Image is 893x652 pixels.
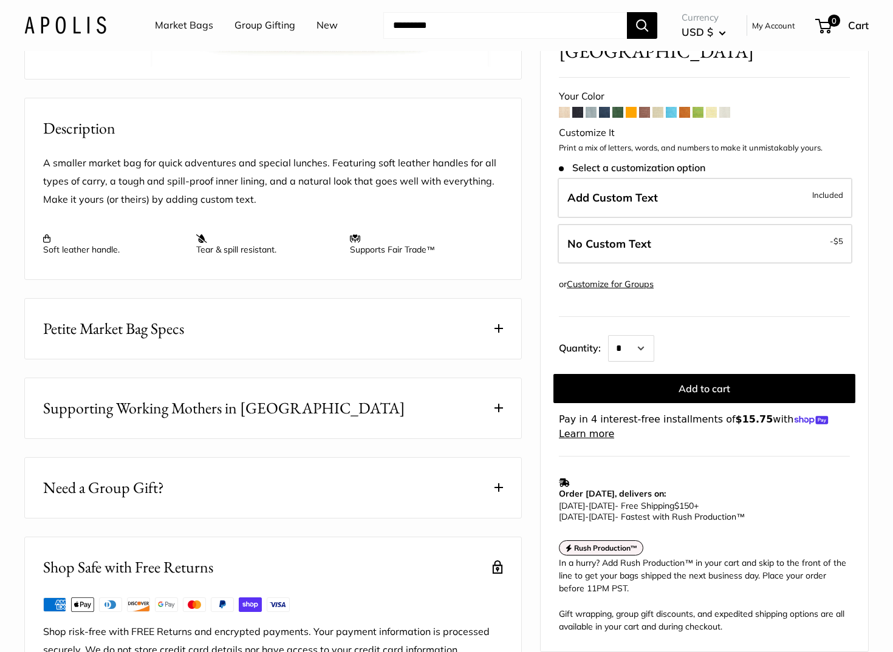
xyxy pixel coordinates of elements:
span: - Fastest with Rush Production™ [559,511,745,522]
p: - Free Shipping + [559,500,844,522]
img: Apolis [24,16,106,34]
button: Need a Group Gift? [25,458,521,518]
span: Supporting Working Mothers in [GEOGRAPHIC_DATA] [43,396,405,420]
span: Petite Market Bag Specs [43,317,184,341]
span: - [585,500,589,511]
p: A smaller market bag for quick adventures and special lunches. Featuring soft leather handles for... [43,154,503,209]
span: [DATE] [589,511,615,522]
span: [DATE] [559,511,585,522]
button: USD $ [682,22,726,42]
span: - [830,233,843,248]
strong: Order [DATE], delivers on: [559,488,666,499]
span: Cart [848,19,869,32]
h2: Description [43,117,503,140]
label: Quantity: [559,331,608,362]
a: My Account [752,18,795,33]
h2: Shop Safe with Free Returns [43,555,213,579]
button: Search [627,12,657,39]
a: Customize for Groups [567,279,654,290]
span: $150 [674,500,694,511]
div: Customize It [559,124,850,142]
span: Select a customization option [559,162,705,174]
span: No Custom Text [567,236,651,250]
div: Your Color [559,87,850,106]
p: Supports Fair Trade™ [350,233,491,255]
a: Group Gifting [234,16,295,35]
span: [DATE] [589,500,615,511]
span: Add Custom Text [567,191,658,205]
label: Add Custom Text [558,178,852,218]
span: Petite Market Bag in [GEOGRAPHIC_DATA] [559,18,806,63]
div: or [559,276,654,293]
p: Print a mix of letters, words, and numbers to make it unmistakably yours. [559,142,850,154]
p: Tear & spill resistant. [196,233,337,255]
strong: Rush Production™ [574,543,638,552]
a: New [316,16,338,35]
p: Soft leather handle. [43,233,184,255]
span: [DATE] [559,500,585,511]
button: Supporting Working Mothers in [GEOGRAPHIC_DATA] [25,378,521,438]
button: Petite Market Bag Specs [25,299,521,359]
span: - [585,511,589,522]
span: 0 [828,15,840,27]
button: Add to cart [553,374,855,403]
a: 0 Cart [816,16,869,35]
input: Search... [383,12,627,39]
span: Currency [682,9,726,26]
span: USD $ [682,25,713,38]
div: In a hurry? Add Rush Production™ in your cart and skip to the front of the line to get your bags ... [559,557,850,633]
span: Need a Group Gift? [43,476,164,500]
a: Market Bags [155,16,213,35]
span: Included [812,188,843,202]
span: $5 [833,236,843,245]
label: Leave Blank [558,223,852,263]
